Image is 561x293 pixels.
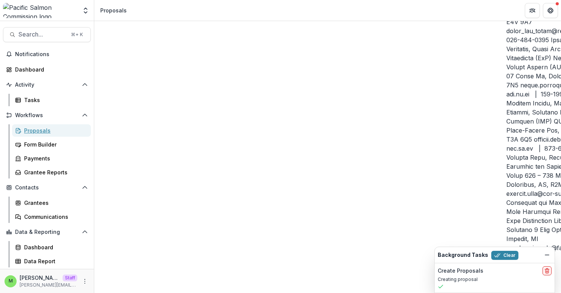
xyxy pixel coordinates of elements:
p: Creating proposal [438,276,552,283]
span: Data & Reporting [15,229,79,235]
span: Contacts [15,185,79,191]
button: Open Activity [3,79,91,91]
div: Mary [9,279,13,284]
p: [PERSON_NAME] [20,274,60,282]
div: ⌘ + K [69,31,84,39]
a: Form Builder [12,138,91,151]
a: Dashboard [3,63,91,76]
a: Dashboard [12,241,91,253]
button: Search... [3,27,91,42]
div: Payments [24,154,85,162]
div: Proposals [100,6,127,14]
span: Workflows [15,112,79,119]
div: Form Builder [24,140,85,148]
div: Communications [24,213,85,221]
button: Open Contacts [3,182,91,194]
div: Grantee Reports [24,168,85,176]
div: Dashboard [24,243,85,251]
p: Staff [63,275,77,281]
a: Tasks [12,94,91,106]
button: Partners [525,3,540,18]
div: Proposals [24,127,85,134]
a: Data Report [12,255,91,267]
button: Clear [491,251,518,260]
button: Open Workflows [3,109,91,121]
div: Grantees [24,199,85,207]
div: Dashboard [15,66,85,73]
div: Data Report [24,257,85,265]
button: Get Help [543,3,558,18]
a: Communications [12,211,91,223]
button: Dismiss [543,250,552,259]
a: Payments [12,152,91,165]
span: Notifications [15,51,88,58]
img: Pacific Salmon Commission logo [3,3,77,18]
button: Open Data & Reporting [3,226,91,238]
nav: breadcrumb [97,5,130,16]
div: Tasks [24,96,85,104]
button: delete [543,266,552,275]
h2: Background Tasks [438,252,488,258]
button: More [80,277,89,286]
a: Grantees [12,197,91,209]
button: Open entity switcher [80,3,91,18]
span: Activity [15,82,79,88]
a: Proposals [12,124,91,137]
span: Search... [18,31,66,38]
button: Notifications [3,48,91,60]
a: Grantee Reports [12,166,91,179]
p: [PERSON_NAME][EMAIL_ADDRESS][DOMAIN_NAME] [20,282,77,288]
h2: Create Proposals [438,268,483,274]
